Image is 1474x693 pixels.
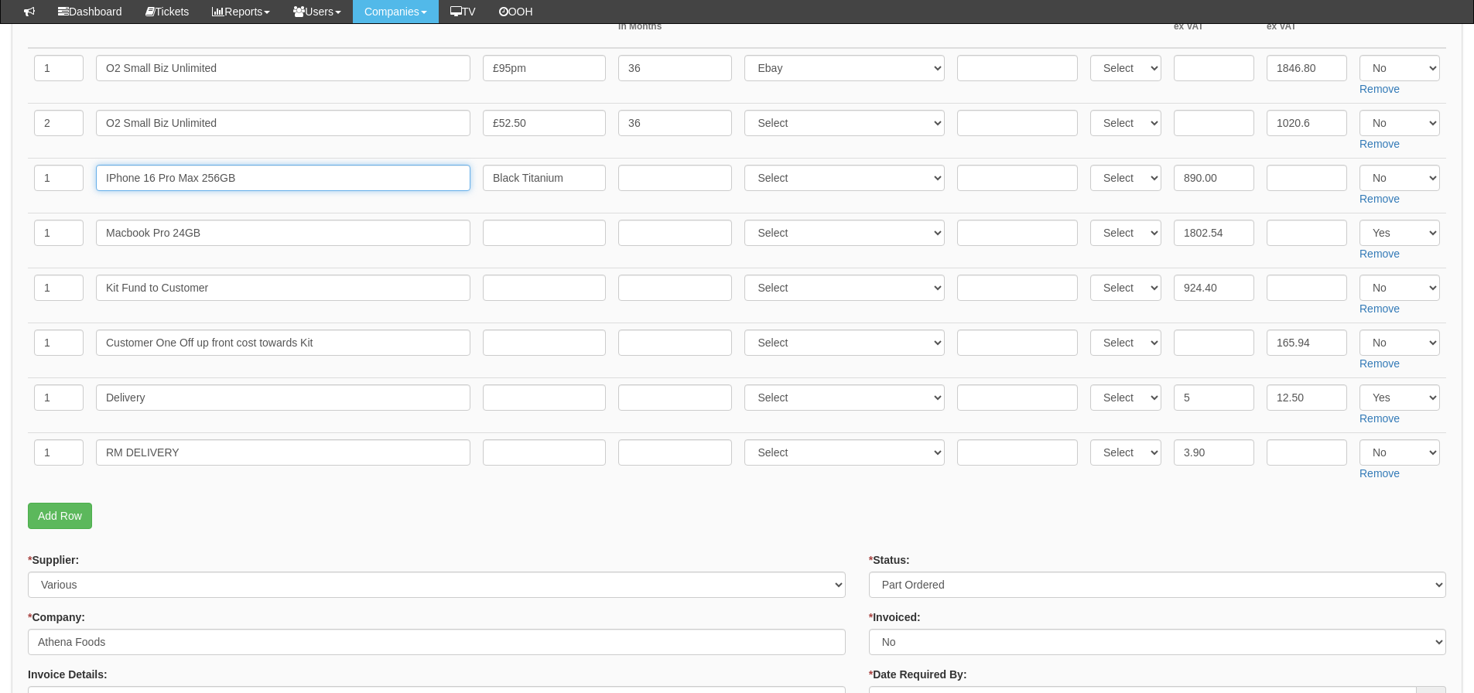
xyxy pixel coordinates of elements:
a: Remove [1359,193,1400,205]
label: Date Required By: [869,667,967,682]
a: Add Row [28,503,92,529]
a: Remove [1359,357,1400,370]
small: ex VAT [1267,20,1347,33]
a: Remove [1359,138,1400,150]
a: Remove [1359,302,1400,315]
a: Remove [1359,83,1400,95]
a: Remove [1359,412,1400,425]
small: In Months [618,20,732,33]
small: ex VAT [1174,20,1254,33]
label: Invoiced: [869,609,921,625]
label: Company: [28,609,85,625]
a: Remove [1359,247,1400,260]
label: Invoice Details: [28,667,108,682]
a: Remove [1359,467,1400,480]
label: Supplier: [28,552,79,568]
label: Status: [869,552,910,568]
